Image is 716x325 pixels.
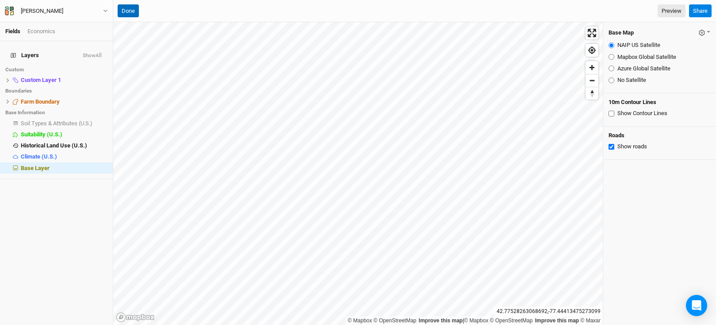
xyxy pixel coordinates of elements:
label: No Satellite [617,76,646,84]
span: Historical Land Use (U.S.) [21,142,87,149]
div: Farm Boundary [21,98,107,105]
label: Show roads [617,143,647,151]
div: Custom Layer 1 [21,77,107,84]
label: NAIP US Satellite [617,41,660,49]
div: Base Layer [21,165,107,172]
label: Azure Global Satellite [617,65,670,73]
button: Share [689,4,712,18]
button: Zoom out [586,74,598,87]
a: Maxar [580,317,601,324]
label: Mapbox Global Satellite [617,53,676,61]
button: Zoom in [586,61,598,74]
div: Soil Types & Attributes (U.S.) [21,120,107,127]
span: Layers [11,52,39,59]
div: Suitability (U.S.) [21,131,107,138]
a: Mapbox [348,317,372,324]
span: Suitability (U.S.) [21,131,62,138]
span: Soil Types & Attributes (U.S.) [21,120,92,127]
button: [PERSON_NAME] [4,6,108,16]
div: Economics [27,27,55,35]
label: Show Contour Lines [617,109,667,117]
span: Base Layer [21,165,50,171]
a: Mapbox logo [116,312,155,322]
div: Open Intercom Messenger [686,295,707,316]
a: Mapbox [464,317,488,324]
div: [PERSON_NAME] [21,7,63,15]
a: Preview [658,4,685,18]
div: Craig Knobel [21,7,63,15]
button: Find my location [586,44,598,57]
a: Fields [5,28,20,35]
canvas: Map [113,22,603,325]
a: Improve this map [419,317,463,324]
a: Improve this map [535,317,579,324]
span: Climate (U.S.) [21,153,57,160]
h4: 10m Contour Lines [609,99,711,106]
a: OpenStreetMap [374,317,417,324]
span: Custom Layer 1 [21,77,61,83]
h4: Base Map [609,29,634,36]
span: Farm Boundary [21,98,60,105]
button: Done [118,4,139,18]
h4: Roads [609,132,711,139]
div: | [348,316,601,325]
a: OpenStreetMap [490,317,533,324]
button: Reset bearing to north [586,87,598,100]
button: Enter fullscreen [586,27,598,39]
button: ShowAll [82,53,102,59]
div: Historical Land Use (U.S.) [21,142,107,149]
div: 42.77528263068692 , -77.44413475273099 [494,307,603,316]
div: Climate (U.S.) [21,153,107,160]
